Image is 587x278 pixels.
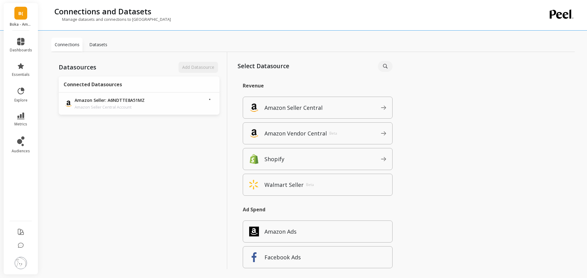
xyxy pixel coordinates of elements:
[12,149,30,154] span: audiences
[264,103,323,112] p: Amazon Seller Central
[55,42,79,48] p: Connections
[249,128,259,138] img: api.amazon_vendor.svg
[264,253,301,261] p: Facebook Ads
[243,82,393,89] p: Revenue
[65,100,72,107] img: api.amazon.svg
[89,42,107,48] p: Datasets
[10,22,32,27] p: Boka - Amazon (Essor)
[18,10,23,17] span: B(
[249,227,259,236] img: api.amazonads.svg
[306,182,314,187] p: Beta
[249,103,259,113] img: api.amazon.svg
[75,104,160,110] p: Amazon Seller Central Account
[59,63,96,72] p: Datasources
[329,131,337,136] p: Beta
[378,61,393,72] input: Search for a source...
[51,17,171,22] p: Manage datasets and connections to [GEOGRAPHIC_DATA]
[54,6,151,17] p: Connections and Datasets
[15,257,27,269] img: profile picture
[12,72,30,77] span: essentials
[64,81,122,87] p: Connected Datasources
[14,98,28,103] span: explore
[264,129,327,138] p: Amazon Vendor Central
[238,62,300,71] p: Select Datasource
[264,155,284,163] p: Shopify
[14,122,27,127] span: metrics
[249,252,259,262] img: api.fb.svg
[249,180,259,190] img: api.walmart_seller.svg
[264,227,297,236] p: Amazon Ads
[10,48,32,53] span: dashboards
[75,97,160,104] p: Amazon Seller: A6NDTTE8A51MZ
[249,154,259,164] img: api.shopify.svg
[243,206,393,213] p: Ad Spend
[264,180,304,189] p: Walmart Seller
